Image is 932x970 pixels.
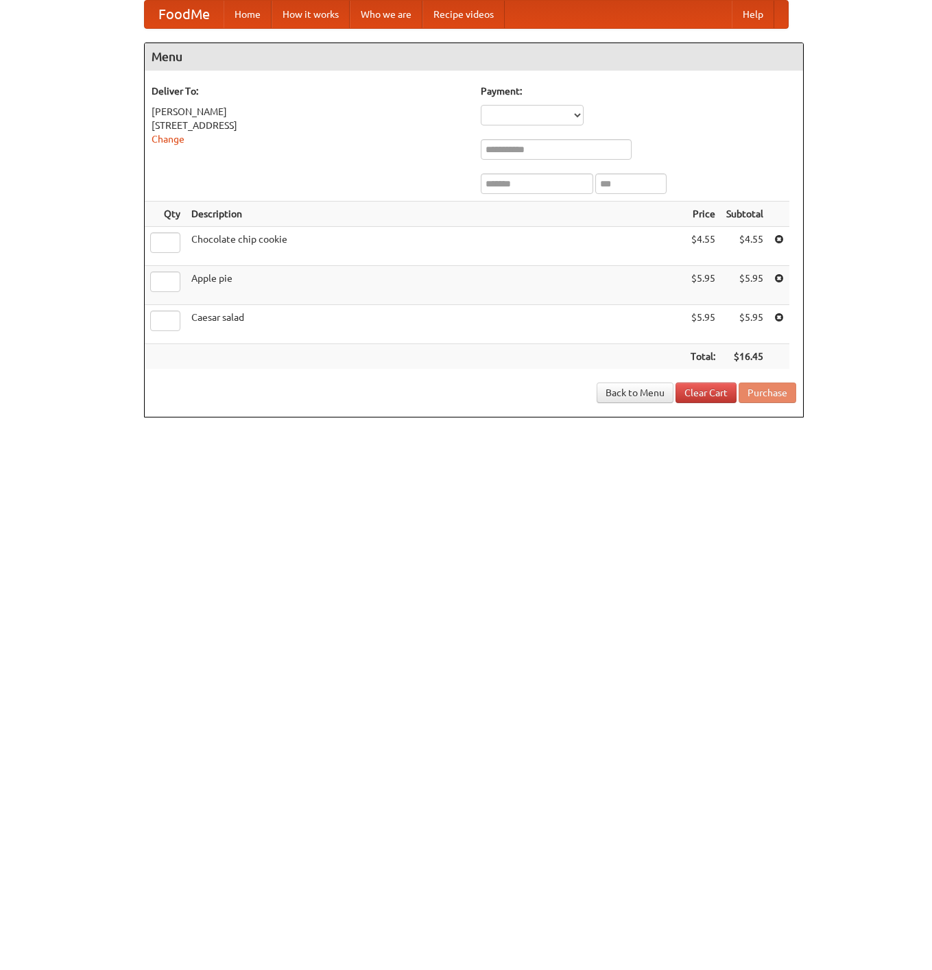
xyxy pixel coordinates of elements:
[685,344,721,369] th: Total:
[721,202,769,227] th: Subtotal
[186,202,685,227] th: Description
[145,43,803,71] h4: Menu
[152,84,467,98] h5: Deliver To:
[676,383,737,403] a: Clear Cart
[481,84,796,98] h5: Payment:
[721,266,769,305] td: $5.95
[152,105,467,119] div: [PERSON_NAME]
[186,227,685,266] td: Chocolate chip cookie
[721,305,769,344] td: $5.95
[145,1,224,28] a: FoodMe
[224,1,272,28] a: Home
[685,202,721,227] th: Price
[685,227,721,266] td: $4.55
[685,266,721,305] td: $5.95
[186,266,685,305] td: Apple pie
[739,383,796,403] button: Purchase
[272,1,350,28] a: How it works
[152,134,184,145] a: Change
[152,119,467,132] div: [STREET_ADDRESS]
[721,344,769,369] th: $16.45
[721,227,769,266] td: $4.55
[685,305,721,344] td: $5.95
[350,1,422,28] a: Who we are
[732,1,774,28] a: Help
[597,383,673,403] a: Back to Menu
[422,1,505,28] a: Recipe videos
[145,202,186,227] th: Qty
[186,305,685,344] td: Caesar salad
